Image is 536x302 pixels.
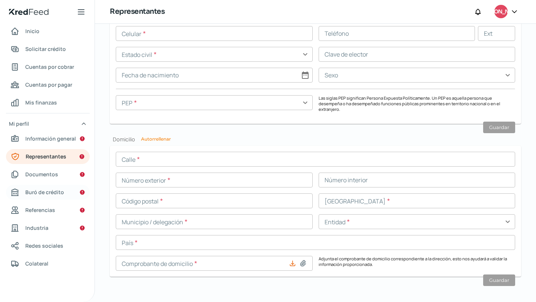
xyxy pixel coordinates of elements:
[319,256,516,271] p: Adjunta el comprobante de domicilio correspondiente a la dirección, esto nos ayudará a validar la...
[25,80,72,89] span: Cuentas por pagar
[25,98,57,107] span: Mis finanzas
[110,6,165,17] h1: Representantes
[25,205,55,215] span: Referencias
[25,62,74,71] span: Cuentas por cobrar
[25,44,66,54] span: Solicitar crédito
[6,149,90,164] a: Representantes
[6,131,90,146] a: Información general
[6,185,90,200] a: Buró de crédito
[483,122,515,133] button: Guardar
[25,170,58,179] span: Documentos
[6,77,90,92] a: Cuentas por pagar
[6,24,90,39] a: Inicio
[110,136,521,143] h2: Domicilio
[6,167,90,182] a: Documentos
[319,95,516,112] p: Las siglas PEP significan Persona Expuesta Políticamente. Un PEP es aquella persona que desempeña...
[6,203,90,218] a: Referencias
[483,274,515,286] button: Guardar
[6,60,90,74] a: Cuentas por cobrar
[25,259,48,268] span: Colateral
[6,95,90,110] a: Mis finanzas
[6,42,90,57] a: Solicitar crédito
[141,137,171,141] button: Autorrellenar
[25,187,64,197] span: Buró de crédito
[6,221,90,235] a: Industria
[9,119,29,128] span: Mi perfil
[481,7,521,16] span: [PERSON_NAME]
[26,152,66,161] span: Representantes
[25,223,48,232] span: Industria
[25,134,76,143] span: Información general
[25,241,63,250] span: Redes sociales
[25,26,39,36] span: Inicio
[6,256,90,271] a: Colateral
[6,238,90,253] a: Redes sociales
